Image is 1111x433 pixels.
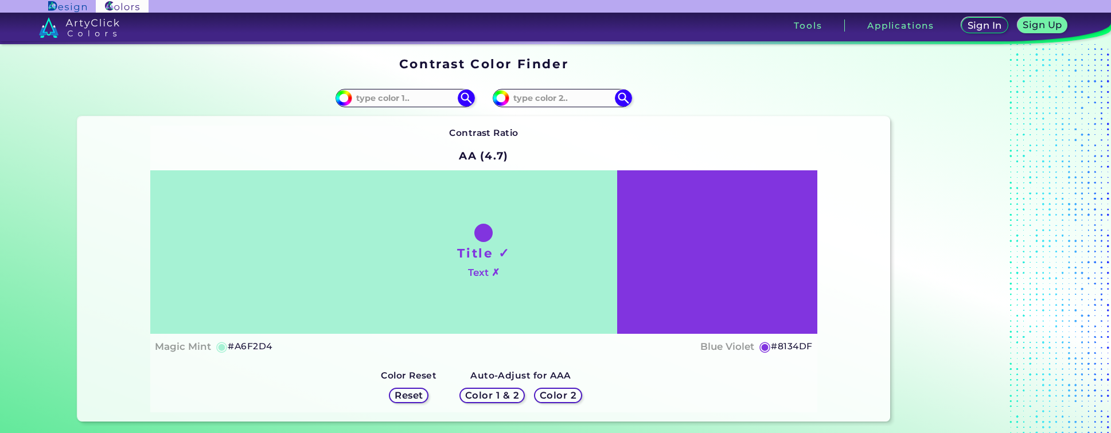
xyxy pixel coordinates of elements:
h5: ◉ [759,340,771,353]
h5: Sign In [968,21,1002,30]
input: type color 2.. [509,90,616,106]
h1: Title ✓ [457,244,510,262]
h5: Color 2 [540,391,576,400]
input: type color 1.. [352,90,459,106]
h4: Text ✗ [468,264,500,281]
h5: #8134DF [771,339,812,354]
strong: Color Reset [381,370,436,381]
h3: Tools [794,21,822,30]
a: Sign Up [1018,17,1067,33]
img: icon search [615,89,632,107]
img: icon search [458,89,475,107]
h5: ◉ [216,340,228,353]
h4: Blue Violet [700,338,754,355]
strong: Contrast Ratio [449,127,519,138]
h2: AA (4.7) [454,143,514,168]
h5: Color 1 & 2 [465,391,519,400]
h4: Magic Mint [155,338,211,355]
h5: Sign Up [1023,20,1062,29]
h3: Applications [867,21,934,30]
strong: Auto-Adjust for AAA [470,370,571,381]
h5: Reset [395,391,423,400]
h1: Contrast Color Finder [399,55,568,72]
img: logo_artyclick_colors_white.svg [39,17,120,38]
a: Sign In [961,17,1008,33]
h5: #A6F2D4 [228,339,272,354]
img: ArtyClick Design logo [48,1,87,12]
